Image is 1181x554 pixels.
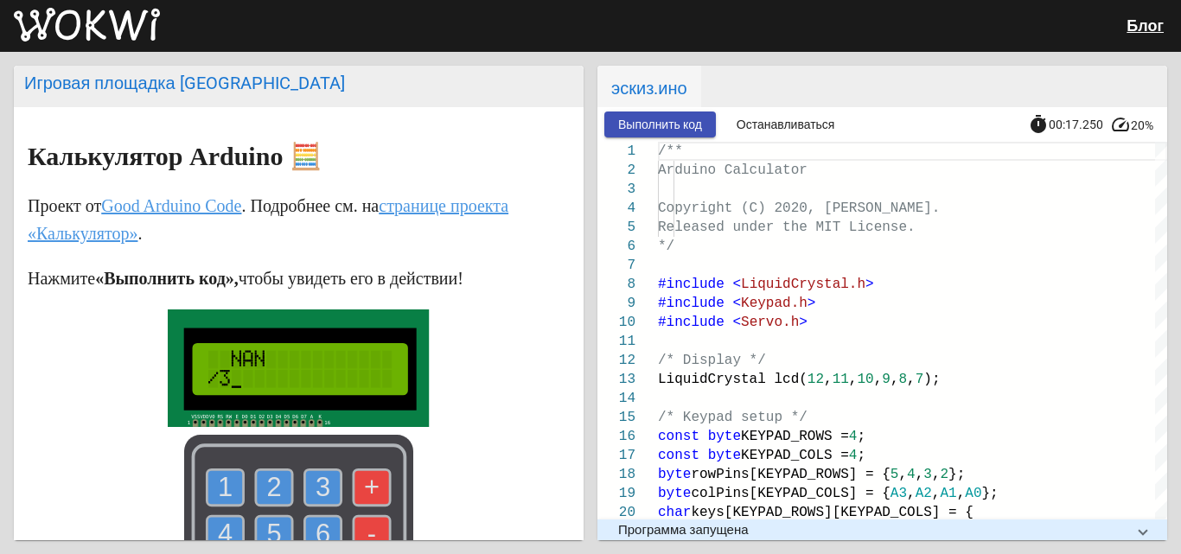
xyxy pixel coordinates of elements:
[597,218,635,237] div: 5
[808,296,816,311] span: >
[658,353,766,368] span: /* Display */
[891,486,907,501] span: A3
[882,372,891,387] span: 9
[741,277,865,292] span: LiquidCrystal.h
[658,410,808,425] span: /* Keypad setup */
[618,118,702,131] font: Выполнить код
[916,372,924,387] span: 7
[932,467,941,482] span: ,
[948,467,965,482] span: };
[597,294,635,313] div: 9
[597,427,635,446] div: 16
[658,315,725,330] span: #include
[849,372,858,387] span: ,
[741,315,799,330] span: Servo.h
[916,486,932,501] span: A2
[658,142,659,143] textarea: Editor content;Press Alt+F1 for Accessibility Options.
[691,467,890,482] span: rowPins[KEYPAD_ROWS] = {
[658,505,691,520] span: char
[732,277,741,292] span: <
[597,503,635,522] div: 20
[891,372,899,387] span: ,
[865,277,874,292] span: >
[597,256,635,275] div: 7
[898,467,907,482] span: ,
[891,467,899,482] span: 5
[932,486,941,501] span: ,
[732,296,741,311] span: <
[965,486,981,501] span: A0
[658,296,725,311] span: #include
[597,370,635,389] div: 13
[597,389,635,408] div: 14
[95,269,239,288] font: «Выполнить код»,
[691,505,973,520] span: keys[KEYPAD_ROWS][KEYPAD_COLS] = {
[849,448,858,463] span: 4
[597,161,635,180] div: 2
[24,73,345,93] font: Игровая площадка [GEOGRAPHIC_DATA]
[857,372,873,387] span: 10
[799,315,808,330] span: >
[28,196,101,215] font: Проект от
[1110,114,1131,135] mat-icon: speed
[916,467,924,482] span: ,
[941,467,949,482] span: 2
[658,220,916,235] span: Released under the MIT License.
[957,486,966,501] span: ,
[1131,118,1153,132] font: 20%
[940,486,956,501] span: A1
[907,486,916,501] span: ,
[874,372,883,387] span: ,
[907,467,916,482] span: 4
[597,275,635,294] div: 8
[597,465,635,484] div: 18
[597,180,635,199] div: 3
[1028,114,1049,135] mat-icon: timer
[808,372,824,387] span: 12
[857,448,865,463] span: ;
[28,196,508,243] font: странице проекта «Калькулятор»
[658,162,808,178] span: Arduino Calculator
[658,201,940,216] span: Copyright (C) 2020, [PERSON_NAME].
[597,351,635,370] div: 12
[604,111,716,137] button: Выполнить код
[708,429,741,444] span: byte
[597,142,635,161] div: 1
[923,467,932,482] span: 3
[833,372,849,387] span: 11
[923,372,940,387] span: );
[137,224,142,243] font: .
[741,429,849,444] span: KEYPAD_ROWS =
[597,199,635,218] div: 4
[1049,118,1103,131] span: 00:17.250
[857,429,865,444] span: ;
[597,332,635,351] div: 11
[597,313,635,332] div: 10
[737,118,835,131] font: Останавливаться
[1127,16,1164,35] a: Блог
[28,142,322,170] font: Калькулятор Arduino 🧮
[658,486,691,501] span: byte
[597,519,1167,540] mat-expansion-panel-header: Программа запущена
[981,486,998,501] span: };
[239,269,463,288] font: чтобы увидеть его в действии!
[658,372,808,387] span: LiquidCrystal lcd(
[658,429,699,444] span: const
[597,484,635,503] div: 19
[14,8,160,42] img: Вокви
[597,408,635,427] div: 15
[741,448,849,463] span: KEYPAD_COLS =
[824,372,833,387] span: ,
[597,446,635,465] div: 17
[723,111,849,137] button: Останавливаться
[849,429,858,444] span: 4
[691,486,890,501] span: colPins[KEYPAD_COLS] = {
[597,237,635,256] div: 6
[658,467,691,482] span: byte
[741,296,808,311] span: Keypad.h
[611,78,687,99] font: эскиз.ино
[101,196,241,215] a: Good Arduino Code
[241,196,379,215] font: . Подробнее см. на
